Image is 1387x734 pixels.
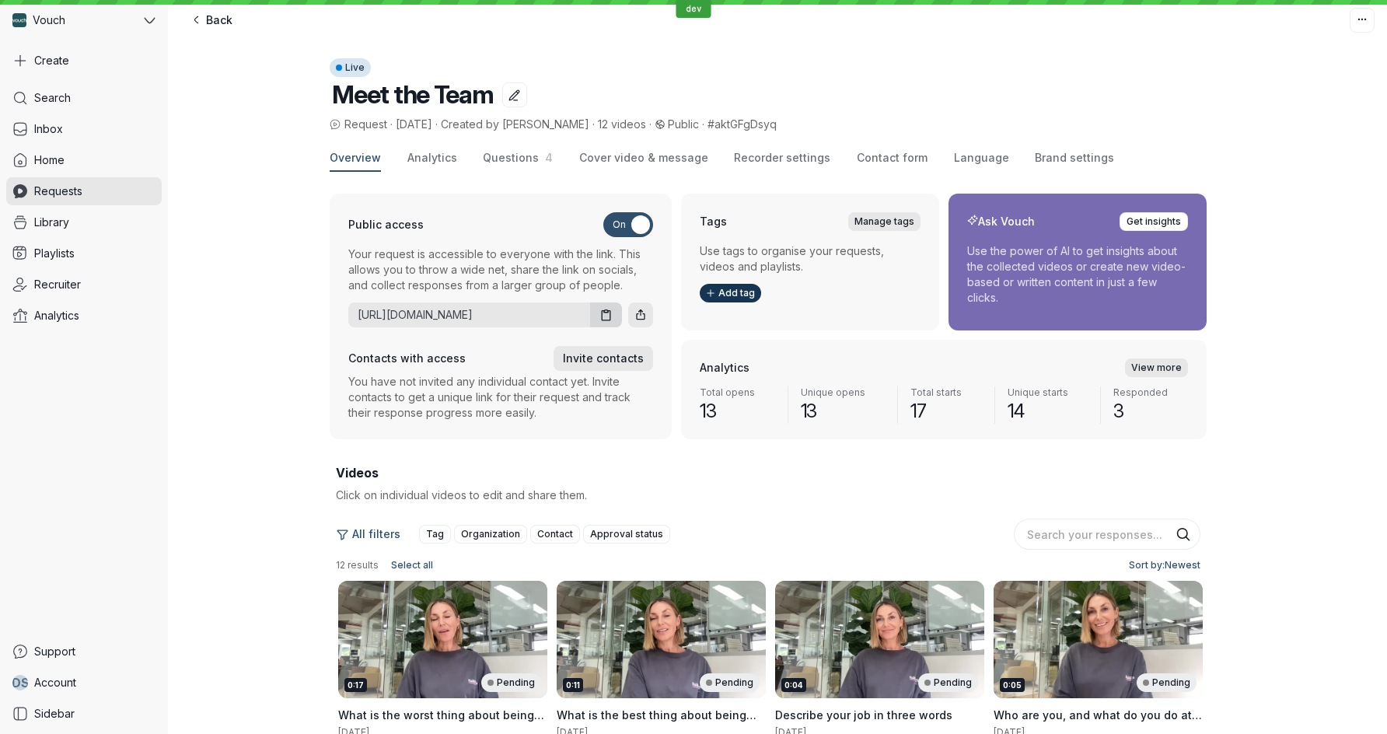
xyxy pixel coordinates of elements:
[454,525,527,544] button: Organization
[700,399,775,424] span: 13
[483,151,539,164] span: Questions
[1129,557,1200,573] span: Sort by: Newest
[344,678,367,692] div: 0:17
[481,673,541,692] div: Pending
[6,239,162,267] a: Playlists
[646,117,655,132] span: ·
[33,12,65,28] span: Vouch
[34,53,69,68] span: Create
[967,214,1035,229] h2: Ask Vouch
[700,673,760,692] div: Pending
[6,700,162,728] a: Sidebar
[589,117,598,132] span: ·
[352,526,400,542] span: All filters
[34,152,65,168] span: Home
[563,351,644,366] span: Invite contacts
[1127,214,1181,229] span: Get insights
[348,246,653,293] p: Your request is accessible to everyone with the link. This allows you to throw a wide net, share ...
[910,399,982,424] span: 17
[6,6,162,34] button: Vouch avatarVouch
[579,150,708,166] span: Cover video & message
[1176,527,1191,543] button: Search
[1035,150,1114,166] span: Brand settings
[775,708,952,722] span: Describe your job in three words
[700,243,921,274] p: Use tags to organise your requests, videos and playlists.
[12,675,21,690] span: D
[6,208,162,236] a: Library
[387,117,396,132] span: ·
[34,90,71,106] span: Search
[34,675,76,690] span: Account
[707,117,777,131] span: #aktGFgDsyq
[967,243,1188,306] p: Use the power of AI to get insights about the collected videos or create new video-based or writt...
[563,678,583,692] div: 0:11
[801,386,886,399] span: Unique opens
[1131,360,1182,376] span: View more
[432,117,441,132] span: ·
[34,706,75,722] span: Sidebar
[583,525,670,544] button: Approval status
[12,13,26,27] img: Vouch avatar
[613,212,626,237] span: On
[426,526,444,542] span: Tag
[6,6,141,34] div: Vouch
[628,302,653,327] button: Share
[848,212,921,231] a: Manage tags
[6,302,162,330] a: Analytics
[539,151,553,164] span: 4
[857,150,928,166] span: Contact form
[734,150,830,166] span: Recorder settings
[994,708,1203,723] h3: Who are you, and what do you do at Zantic?
[34,121,63,137] span: Inbox
[34,183,82,199] span: Requests
[34,644,75,659] span: Support
[910,386,982,399] span: Total starts
[554,346,653,371] button: Invite contacts
[1000,678,1025,692] div: 0:05
[338,708,547,723] h3: What is the worst thing about being part of the Zantic Team
[332,79,493,110] span: Meet the Team
[206,12,232,28] span: Back
[537,526,573,542] span: Contact
[441,117,589,131] span: Created by [PERSON_NAME]
[407,150,457,166] span: Analytics
[781,678,806,692] div: 0:04
[590,526,663,542] span: Approval status
[1014,519,1200,550] input: Search your responses...
[854,214,914,229] span: Manage tags
[700,386,775,399] span: Total opens
[336,464,1200,481] h2: Videos
[801,399,886,424] span: 13
[34,246,75,261] span: Playlists
[348,307,584,323] a: [URL][DOMAIN_NAME]
[6,669,162,697] a: DSAccount
[1113,386,1188,399] span: Responded
[336,559,379,571] span: 12 results
[348,374,653,421] p: You have not invited any individual contact yet. Invite contacts to get a unique link for their r...
[34,215,69,230] span: Library
[419,525,451,544] button: Tag
[1125,358,1188,377] a: View more
[590,302,622,327] button: Copy URL
[348,217,424,232] h3: Public access
[34,277,81,292] span: Recruiter
[461,526,520,542] span: Organization
[330,117,387,132] span: Request
[6,271,162,299] a: Recruiter
[6,146,162,174] a: Home
[700,214,727,229] h2: Tags
[6,115,162,143] a: Inbox
[598,117,646,131] span: 12 videos
[668,117,699,131] span: Public
[557,708,766,723] h3: What is the best thing about being part of the Zantic Team
[396,117,432,131] span: [DATE]
[385,556,439,575] button: Select all
[336,488,759,503] p: Click on individual videos to edit and share them.
[6,84,162,112] a: Search
[502,82,527,107] button: Edit title
[1120,212,1188,231] button: Get insights
[700,360,749,376] h2: Analytics
[345,58,365,77] span: Live
[530,525,580,544] button: Contact
[6,47,162,75] button: Create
